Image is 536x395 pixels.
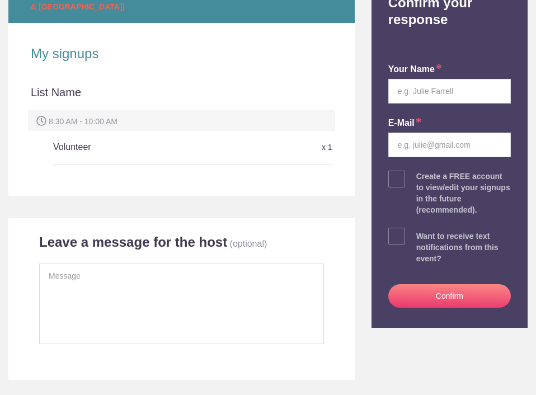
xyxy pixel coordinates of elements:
label: your name [388,63,442,76]
h2: My signups [31,45,332,62]
div: Create a FREE account to view/edit your signups in the future (recommended). [416,171,511,215]
div: 8:30 AM - 10:00 AM [28,110,335,130]
input: e.g. julie@gmail.com [388,133,511,157]
button: Confirm [388,284,511,308]
div: List Name [31,84,332,110]
p: (optional) [230,239,267,248]
input: e.g. Julie Farrell [388,79,511,104]
label: E-mail [388,117,422,130]
img: Spot time [36,116,46,126]
div: Want to receive text notifications from this event? [416,231,511,264]
div: x 1 [239,138,332,157]
h2: Leave a message for the host [39,234,227,251]
h5: Volunteer [53,136,239,158]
